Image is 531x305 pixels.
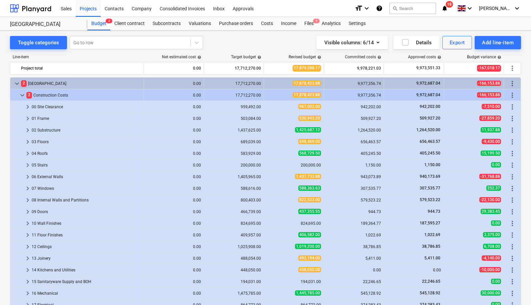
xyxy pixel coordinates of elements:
[293,81,321,86] span: 17,878,423.88
[32,183,141,194] div: 07 Windows
[313,19,320,23] span: 1
[427,209,441,214] span: 944.73
[147,209,201,214] div: 0.00
[298,116,321,121] span: 530,943.20
[295,290,321,296] span: 1,445,785.00
[363,4,371,12] i: keyboard_arrow_down
[466,4,474,12] i: keyboard_arrow_down
[479,6,512,11] span: [PERSON_NAME]
[479,116,501,121] span: -27,859.20
[401,38,432,47] div: Details
[376,55,381,59] span: help
[24,278,32,286] span: keyboard_arrow_right
[450,38,465,47] div: Export
[327,81,381,86] div: 9,977,356.74
[392,6,398,11] span: search
[419,116,441,121] span: 509,927.20
[298,255,321,261] span: 492,194.00
[345,17,370,30] div: Settings
[496,55,501,59] span: help
[508,173,516,181] span: More actions
[207,81,261,86] div: 17,712,270.00
[257,17,277,30] a: Costs
[215,17,257,30] div: Purchase orders
[508,126,516,134] span: More actions
[327,198,381,202] div: 579,523.22
[424,232,441,237] span: 1,022.69
[477,92,501,98] span: -166,153.88
[508,138,516,146] span: More actions
[298,209,321,214] span: 437,355.55
[295,127,321,133] span: 1,425,687.12
[419,291,441,295] span: 545,128.92
[327,116,381,121] div: 509,927.20
[327,151,381,156] div: 405,245.50
[24,161,32,169] span: keyboard_arrow_right
[32,125,141,136] div: 02 Substructure
[24,173,32,181] span: keyboard_arrow_right
[147,81,201,86] div: 0.00
[295,174,321,179] span: 1,437,733.88
[419,151,441,155] span: 405,245.50
[467,55,501,59] div: Budget variance
[327,233,381,237] div: 1,022.69
[32,230,141,240] div: 11 Floor Finishes
[149,17,185,30] a: Subcontracts
[482,139,501,144] span: -9,430.00
[32,137,141,147] div: 03 Floors
[147,291,201,296] div: 0.00
[24,254,32,262] span: keyboard_arrow_right
[147,116,201,121] div: 0.00
[207,163,261,167] div: 200,000.00
[32,160,141,170] div: 05 Stairs
[87,17,110,30] div: Budget
[477,65,501,71] span: -167,018.17
[498,273,531,305] iframe: Chat Widget
[24,138,32,146] span: keyboard_arrow_right
[508,91,516,99] span: More actions
[21,78,141,89] div: [GEOGRAPHIC_DATA]
[147,186,201,191] div: 0.00
[18,38,59,47] div: Toggle categories
[106,19,112,23] span: 2
[24,208,32,216] span: keyboard_arrow_right
[147,198,201,202] div: 0.00
[419,221,441,225] span: 187,595.27
[416,65,441,71] span: 9,973,551.33
[32,102,141,112] div: 00 Site Clearance
[32,206,141,217] div: 09 Doors
[24,184,32,192] span: keyboard_arrow_right
[10,21,79,28] div: [GEOGRAPHIC_DATA]
[419,197,441,202] span: 579,523.22
[327,244,381,249] div: 38,786.85
[277,17,300,30] a: Income
[327,63,381,74] div: 9,978,221.03
[162,55,201,59] div: Net estimated cost
[267,279,321,284] div: 194,031.00
[32,113,141,124] div: 01 Frame
[508,161,516,169] span: More actions
[446,1,453,8] span: 18
[24,126,32,134] span: keyboard_arrow_right
[327,174,381,179] div: 943,073.89
[441,4,448,12] i: notifications
[24,219,32,227] span: keyboard_arrow_right
[147,221,201,226] div: 0.00
[508,80,516,88] span: More actions
[147,279,201,284] div: 0.00
[436,55,441,59] span: help
[482,255,501,261] span: -4,140.00
[419,139,441,144] span: 656,463.57
[147,163,201,167] div: 0.00
[327,221,381,226] div: 189,364.77
[421,279,441,284] span: 22,246.65
[408,55,441,59] div: Approved costs
[24,231,32,239] span: keyboard_arrow_right
[298,267,321,272] span: 458,050.00
[24,266,32,274] span: keyboard_arrow_right
[421,244,441,249] span: 38,786.85
[207,268,261,272] div: 448,050.00
[300,17,318,30] div: Files
[416,81,441,86] span: 9,972,687.04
